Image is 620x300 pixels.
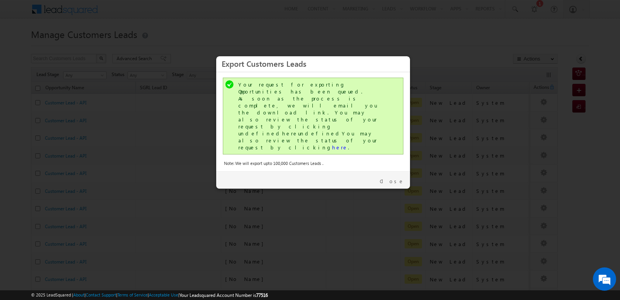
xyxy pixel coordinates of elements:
[149,292,178,297] a: Acceptable Use
[224,160,402,167] div: Note: We will export upto 100,000 Customers Leads .
[31,291,268,299] span: © 2025 LeadSquared | | | | |
[222,57,405,70] h3: Export Customers Leads
[73,292,84,297] a: About
[332,144,348,151] a: here
[117,292,148,297] a: Terms of Service
[179,292,268,298] span: Your Leadsquared Account Number is
[256,292,268,298] span: 77516
[86,292,116,297] a: Contact Support
[380,178,404,185] a: Close
[238,81,389,151] div: Your request for exporting Opportunities has been queued. As soon as the process is complete, we ...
